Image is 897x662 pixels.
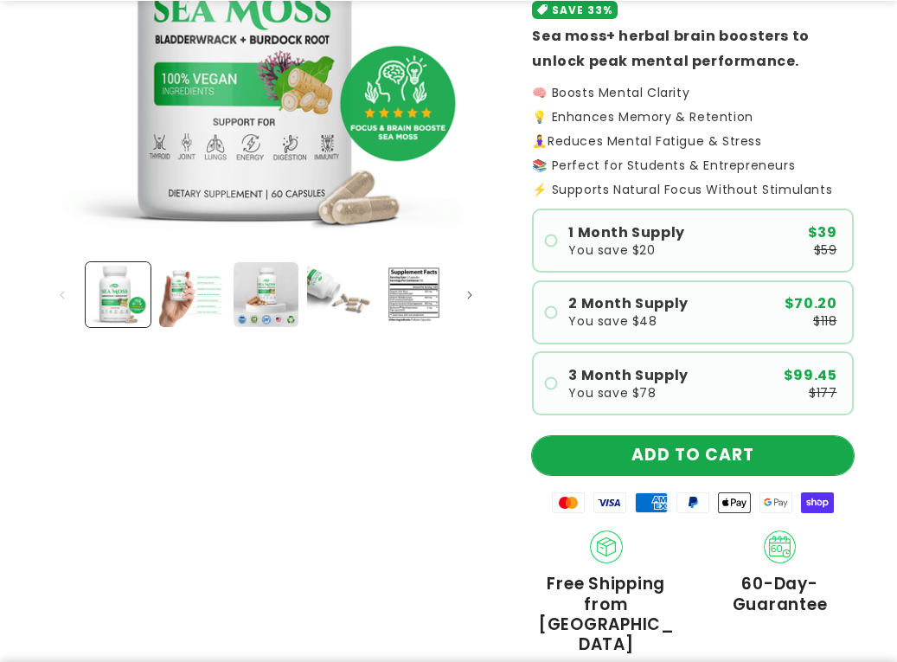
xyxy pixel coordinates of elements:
[532,436,854,475] button: ADD TO CART
[784,369,837,382] span: $99.45
[568,369,688,382] span: 3 Month Supply
[764,530,797,563] img: 60_day_Guarantee.png
[785,297,837,311] span: $70.20
[532,87,854,171] p: 🧠 Boosts Mental Clarity 💡 Enhances Memory & Retention Reduces Mental Fatigue & Stress 📚 Perfect f...
[568,315,657,327] span: You save $48
[552,1,612,19] span: SAVE 33%
[532,183,854,196] p: ⚡ Supports Natural Focus Without Stimulants
[381,262,446,327] button: Load image 5 in gallery view
[809,387,836,399] span: $177
[307,262,372,327] button: Load image 4 in gallery view
[568,244,655,256] span: You save $20
[532,132,548,150] strong: 🧘‍♀️
[590,530,623,563] img: Shipping.png
[706,574,854,614] span: 60-Day-Guarantee
[159,262,224,327] button: Load image 2 in gallery view
[451,276,489,314] button: Slide right
[568,297,688,311] span: 2 Month Supply
[234,262,298,327] button: Load image 3 in gallery view
[568,226,684,240] span: 1 Month Supply
[532,26,809,71] strong: Sea moss+ herbal brain boosters to unlock peak mental performance.
[813,315,836,327] span: $118
[43,276,81,314] button: Slide left
[568,387,656,399] span: You save $78
[814,244,837,256] span: $59
[86,262,151,327] button: Load image 1 in gallery view
[532,574,680,654] span: Free Shipping from [GEOGRAPHIC_DATA]
[808,226,837,240] span: $39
